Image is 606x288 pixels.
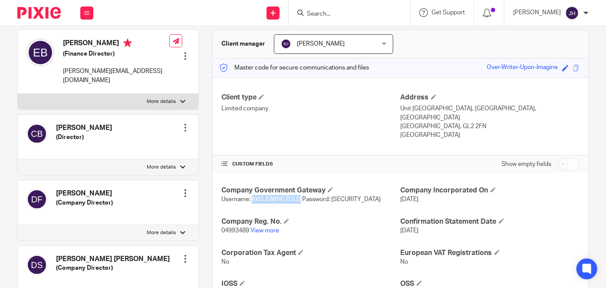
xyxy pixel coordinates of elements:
img: svg%3E [26,123,47,144]
h3: Client manager [221,40,265,48]
span: No [401,259,408,265]
p: More details [147,229,176,236]
img: svg%3E [26,255,47,275]
h4: [PERSON_NAME] [56,189,113,198]
h4: [PERSON_NAME] [63,39,169,50]
h4: Company Reg. No. [221,217,400,226]
h4: Address [401,93,580,102]
p: More details [147,98,176,105]
i: Primary [123,39,132,47]
span: No [221,259,229,265]
img: svg%3E [26,39,54,66]
h5: (Company Director) [56,264,170,272]
a: View more [250,228,279,234]
p: Unit [GEOGRAPHIC_DATA], [GEOGRAPHIC_DATA], [GEOGRAPHIC_DATA] [401,104,580,122]
h5: (Finance Director) [63,50,169,58]
h4: Company Incorporated On [401,186,580,195]
h4: European VAT Registrations [401,248,580,258]
span: Username: KH3JUWHG7CLD Password: [SECURITY_DATA] [221,196,381,202]
p: [GEOGRAPHIC_DATA], GL2 2FN [401,122,580,131]
h5: (Director) [56,133,112,142]
h4: [PERSON_NAME] [56,123,112,132]
h4: Company Government Gateway [221,186,400,195]
img: svg%3E [26,189,47,210]
span: Get Support [431,10,465,16]
div: Over-Writer-Upon-Imagine [487,63,558,73]
p: [PERSON_NAME] [513,8,561,17]
h4: Corporation Tax Agent [221,248,400,258]
h4: Client type [221,93,400,102]
img: svg%3E [565,6,579,20]
input: Search [306,10,384,18]
h4: [PERSON_NAME] [PERSON_NAME] [56,255,170,264]
p: Master code for secure communications and files [219,63,369,72]
p: More details [147,164,176,171]
span: [DATE] [401,228,419,234]
p: [GEOGRAPHIC_DATA] [401,131,580,139]
p: Limited company [221,104,400,113]
p: [PERSON_NAME][EMAIL_ADDRESS][DOMAIN_NAME] [63,67,169,85]
span: 04993489 [221,228,249,234]
h4: Confirmation Statement Date [401,217,580,226]
img: Pixie [17,7,61,19]
img: svg%3E [281,39,291,49]
span: [DATE] [401,196,419,202]
span: [PERSON_NAME] [297,41,345,47]
label: Show empty fields [501,160,551,169]
h4: CUSTOM FIELDS [221,161,400,168]
h5: (Company Director) [56,199,113,207]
